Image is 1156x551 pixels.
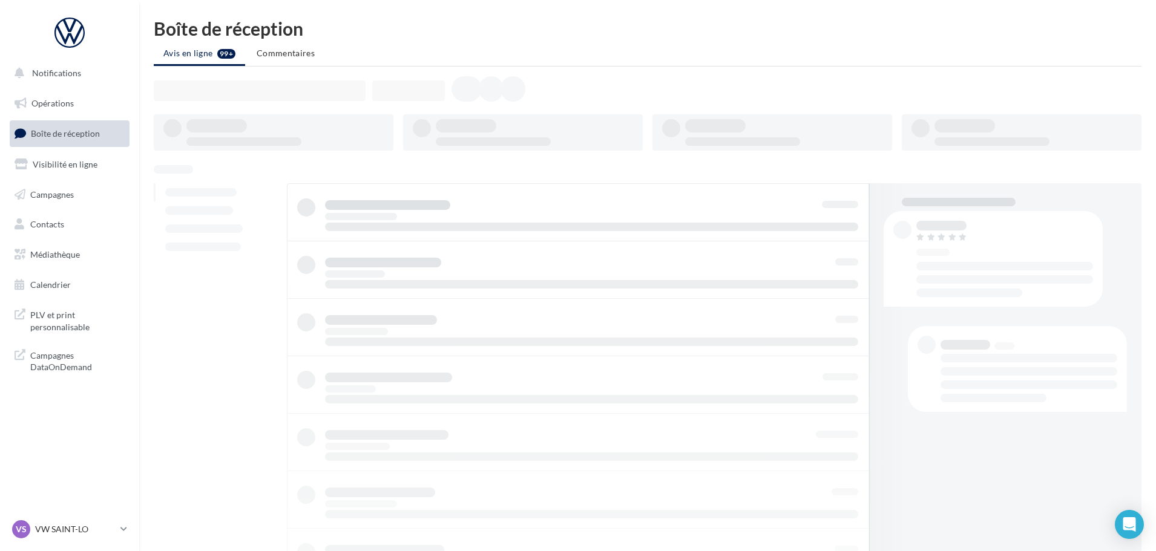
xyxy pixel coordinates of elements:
[7,120,132,146] a: Boîte de réception
[31,98,74,108] span: Opérations
[7,182,132,207] a: Campagnes
[31,128,100,139] span: Boîte de réception
[35,523,116,535] p: VW SAINT-LO
[7,91,132,116] a: Opérations
[7,302,132,337] a: PLV et print personnalisable
[30,307,125,333] span: PLV et print personnalisable
[7,212,132,237] a: Contacts
[7,60,127,86] button: Notifications
[10,518,130,541] a: VS VW SAINT-LO
[7,342,132,378] a: Campagnes DataOnDemand
[33,159,97,169] span: Visibilité en ligne
[257,48,315,58] span: Commentaires
[7,242,132,267] a: Médiathèque
[32,68,81,78] span: Notifications
[30,249,80,259] span: Médiathèque
[1115,510,1144,539] div: Open Intercom Messenger
[30,279,71,290] span: Calendrier
[30,347,125,373] span: Campagnes DataOnDemand
[30,189,74,199] span: Campagnes
[16,523,27,535] span: VS
[30,219,64,229] span: Contacts
[7,152,132,177] a: Visibilité en ligne
[7,272,132,298] a: Calendrier
[154,19,1141,37] div: Boîte de réception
